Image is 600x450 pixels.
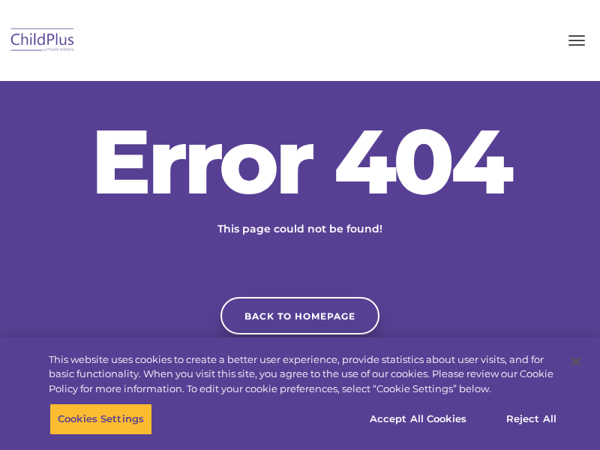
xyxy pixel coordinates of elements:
[484,403,578,435] button: Reject All
[49,403,152,435] button: Cookies Settings
[75,116,525,206] h2: Error 404
[7,23,78,58] img: ChildPlus by Procare Solutions
[49,352,558,397] div: This website uses cookies to create a better user experience, provide statistics about user visit...
[142,221,457,237] p: This page could not be found!
[559,345,592,378] button: Close
[361,403,475,435] button: Accept All Cookies
[220,297,379,334] a: Back to homepage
